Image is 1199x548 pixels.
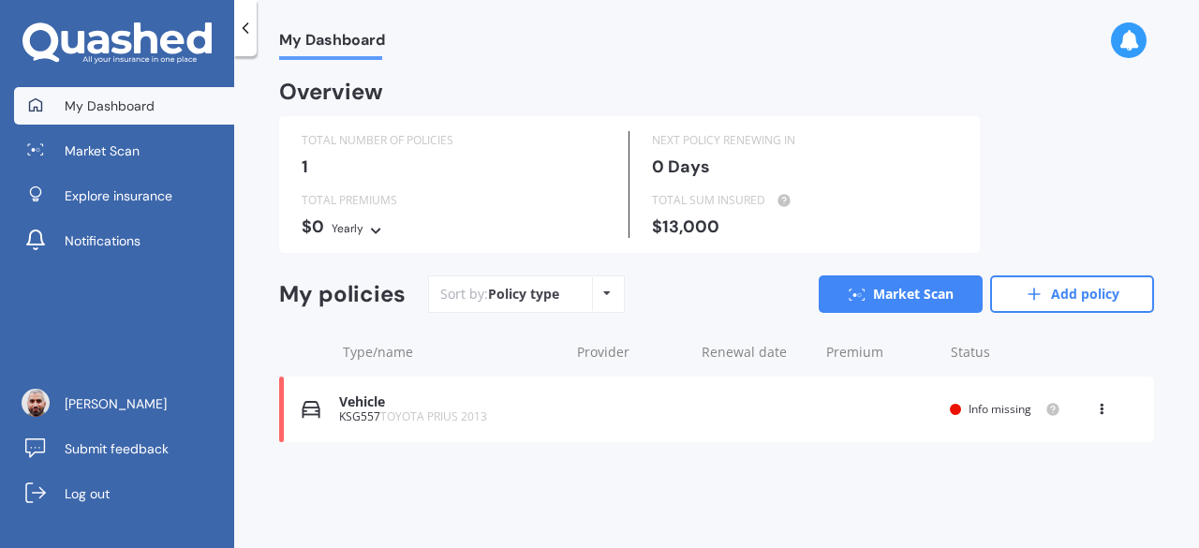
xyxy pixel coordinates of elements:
span: Market Scan [65,141,140,160]
span: [PERSON_NAME] [65,394,167,413]
a: Explore insurance [14,177,234,215]
div: Renewal date [702,343,811,362]
span: My Dashboard [279,31,385,56]
a: [PERSON_NAME] [14,385,234,422]
div: 1 [302,157,606,176]
span: Submit feedback [65,439,169,458]
span: Explore insurance [65,186,172,205]
div: KSG557 [339,410,559,423]
span: TOYOTA PRIUS 2013 [380,408,487,424]
div: Provider [577,343,687,362]
div: Status [951,343,1060,362]
span: Notifications [65,231,141,250]
div: Sort by: [440,285,559,304]
span: Info missing [969,401,1031,417]
span: Log out [65,484,110,503]
a: Submit feedback [14,430,234,467]
div: Type/name [343,343,562,362]
div: Vehicle [339,394,559,410]
div: Premium [826,343,936,362]
a: Market Scan [14,132,234,170]
div: $0 [302,217,606,238]
a: My Dashboard [14,87,234,125]
div: Overview [279,82,383,101]
a: Log out [14,475,234,512]
a: Notifications [14,222,234,259]
a: Add policy [990,275,1154,313]
img: Vehicle [302,400,320,419]
div: My policies [279,281,406,308]
div: TOTAL SUM INSURED [652,191,957,210]
div: Policy type [488,285,559,304]
a: Market Scan [819,275,983,313]
div: TOTAL PREMIUMS [302,191,606,210]
div: TOTAL NUMBER OF POLICIES [302,131,606,150]
div: 0 Days [652,157,957,176]
div: Yearly [332,219,363,238]
div: NEXT POLICY RENEWING IN [652,131,957,150]
div: $13,000 [652,217,957,236]
img: ACg8ocJ37x56BGuDj-7hyu3x8-fPvrOWKRwFAe8tN6mFAk_Hpg=s96-c [22,389,50,417]
span: My Dashboard [65,96,155,115]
